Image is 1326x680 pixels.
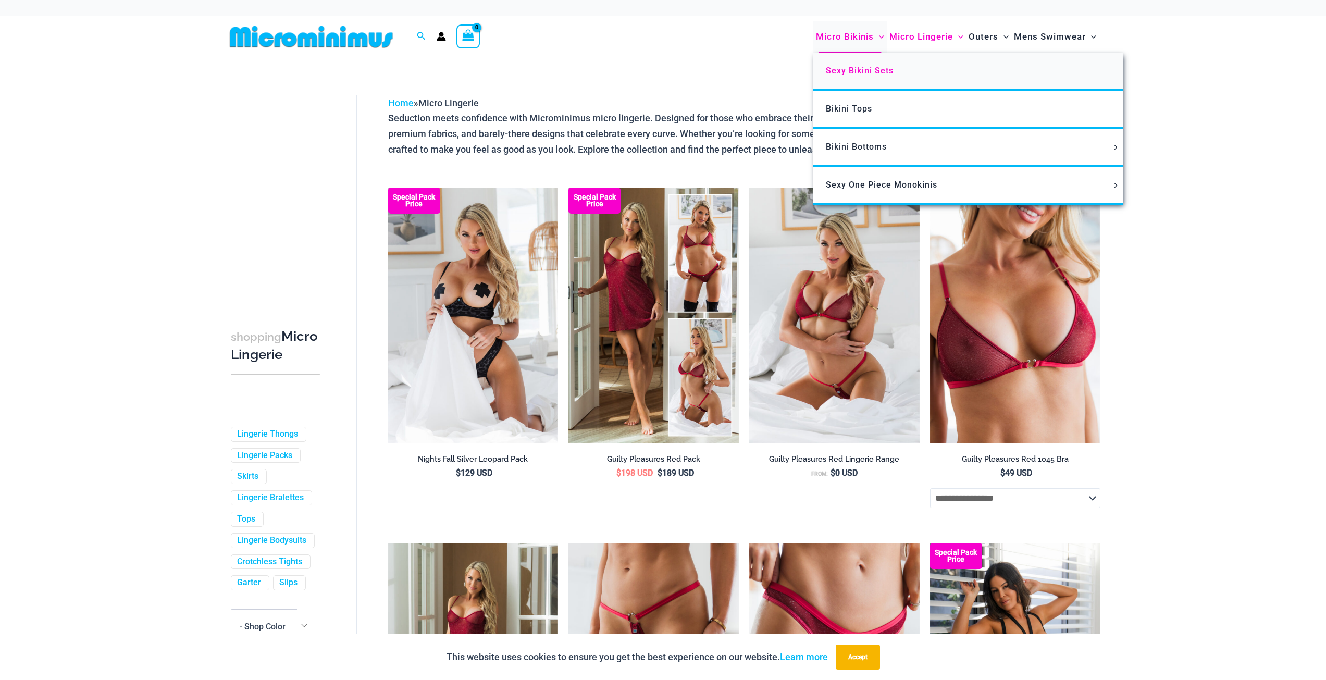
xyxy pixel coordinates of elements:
[568,194,621,207] b: Special Pack Price
[388,110,1100,157] p: Seduction meets confidence with Microminimus micro lingerie. Designed for those who embrace their...
[953,23,963,50] span: Menu Toggle
[930,188,1100,443] a: Guilty Pleasures Red 1045 Bra 01Guilty Pleasures Red 1045 Bra 02Guilty Pleasures Red 1045 Bra 02
[568,454,739,464] h2: Guilty Pleasures Red Pack
[1000,468,1032,478] bdi: 49 USD
[930,454,1100,468] a: Guilty Pleasures Red 1045 Bra
[813,53,1123,91] a: Sexy Bikini Sets
[568,188,739,443] a: Guilty Pleasures Red Collection Pack F Guilty Pleasures Red Collection Pack BGuilty Pleasures Red...
[930,454,1100,464] h2: Guilty Pleasures Red 1045 Bra
[237,471,258,482] a: Skirts
[826,180,937,190] span: Sexy One Piece Monokinis
[749,188,920,443] img: Guilty Pleasures Red 1045 Bra 689 Micro 05
[1086,23,1096,50] span: Menu Toggle
[237,492,304,503] a: Lingerie Bralettes
[930,188,1100,443] img: Guilty Pleasures Red 1045 Bra 01
[388,97,479,108] span: »
[658,468,662,478] span: $
[388,97,414,108] a: Home
[874,23,884,50] span: Menu Toggle
[279,577,298,588] a: Slips
[1011,21,1099,53] a: Mens SwimwearMenu ToggleMenu Toggle
[966,21,1011,53] a: OutersMenu ToggleMenu Toggle
[813,167,1123,205] a: Sexy One Piece MonokinisMenu ToggleMenu Toggle
[813,91,1123,129] a: Bikini Tops
[237,429,298,440] a: Lingerie Thongs
[831,468,858,478] bdi: 0 USD
[826,104,872,114] span: Bikini Tops
[889,23,953,50] span: Micro Lingerie
[969,23,998,50] span: Outers
[1000,468,1005,478] span: $
[568,188,739,443] img: Guilty Pleasures Red Collection Pack F
[447,649,828,665] p: This website uses cookies to ensure you get the best experience on our website.
[231,609,312,644] span: - Shop Color
[1110,183,1121,188] span: Menu Toggle
[568,454,739,468] a: Guilty Pleasures Red Pack
[237,535,306,546] a: Lingerie Bodysuits
[658,468,694,478] bdi: 189 USD
[237,577,261,588] a: Garter
[231,330,281,343] span: shopping
[816,23,874,50] span: Micro Bikinis
[813,129,1123,167] a: Bikini BottomsMenu ToggleMenu Toggle
[930,549,982,563] b: Special Pack Price
[388,188,559,443] a: Nights Fall Silver Leopard 1036 Bra 6046 Thong 09v2 Nights Fall Silver Leopard 1036 Bra 6046 Thon...
[749,454,920,468] a: Guilty Pleasures Red Lingerie Range
[831,468,835,478] span: $
[437,32,446,41] a: Account icon link
[226,25,397,48] img: MM SHOP LOGO FLAT
[456,468,461,478] span: $
[456,24,480,48] a: View Shopping Cart, empty
[826,66,894,76] span: Sexy Bikini Sets
[616,468,653,478] bdi: 198 USD
[749,454,920,464] h2: Guilty Pleasures Red Lingerie Range
[231,87,325,295] iframe: TrustedSite Certified
[417,30,426,43] a: Search icon link
[231,328,320,364] h3: Micro Lingerie
[388,454,559,464] h2: Nights Fall Silver Leopard Pack
[1014,23,1086,50] span: Mens Swimwear
[456,468,492,478] bdi: 129 USD
[388,188,559,443] img: Nights Fall Silver Leopard 1036 Bra 6046 Thong 09v2
[780,651,828,662] a: Learn more
[418,97,479,108] span: Micro Lingerie
[826,142,887,152] span: Bikini Bottoms
[240,622,286,632] span: - Shop Color
[887,21,966,53] a: Micro LingerieMenu ToggleMenu Toggle
[998,23,1009,50] span: Menu Toggle
[1110,145,1121,150] span: Menu Toggle
[616,468,621,478] span: $
[388,454,559,468] a: Nights Fall Silver Leopard Pack
[813,21,887,53] a: Micro BikinisMenu ToggleMenu Toggle
[388,194,440,207] b: Special Pack Price
[237,450,292,461] a: Lingerie Packs
[812,19,1101,54] nav: Site Navigation
[811,471,828,477] span: From:
[237,557,302,567] a: Crotchless Tights
[749,188,920,443] a: Guilty Pleasures Red 1045 Bra 689 Micro 05Guilty Pleasures Red 1045 Bra 689 Micro 06Guilty Pleasu...
[836,645,880,670] button: Accept
[237,514,255,525] a: Tops
[231,610,312,643] span: - Shop Color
